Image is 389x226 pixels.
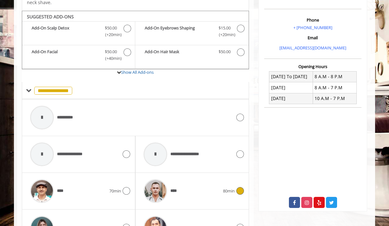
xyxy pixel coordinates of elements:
h3: Email [266,35,360,40]
td: [DATE] [269,93,313,104]
a: [EMAIL_ADDRESS][DOMAIN_NAME] [279,45,346,51]
b: Add-On Eyebrows Shaping [145,25,212,38]
span: 70min [109,188,121,194]
td: 8 A.M - 8 P.M [313,71,356,82]
span: $50.00 [105,25,117,31]
label: Add-On Scalp Detox [25,25,132,40]
a: + [PHONE_NUMBER] [293,25,332,30]
td: 8 A.M - 7 P.M [313,82,356,93]
td: [DATE] [269,82,313,93]
span: $50.00 [219,48,231,55]
span: $15.00 [219,25,231,31]
span: 80min [223,188,235,194]
a: Show All Add-ons [121,69,154,75]
h3: Opening Hours [264,64,361,69]
label: Add-On Hair Mask [138,48,245,58]
h3: Phone [266,18,360,22]
b: Add-On Scalp Detox [32,25,99,38]
div: The Made Man Master Haircut and Beard Trim Add-onS [22,11,249,70]
span: (+40min ) [102,55,120,62]
label: Add-On Eyebrows Shaping [138,25,245,40]
td: 10 A.M - 7 P.M [313,93,356,104]
td: [DATE] To [DATE] [269,71,313,82]
span: $50.00 [105,48,117,55]
label: Add-On Facial [25,48,132,63]
b: Add-On Facial [32,48,99,62]
span: (+20min ) [215,31,234,38]
span: (+20min ) [102,31,120,38]
b: SUGGESTED ADD-ONS [27,14,74,20]
b: Add-On Hair Mask [145,48,212,56]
